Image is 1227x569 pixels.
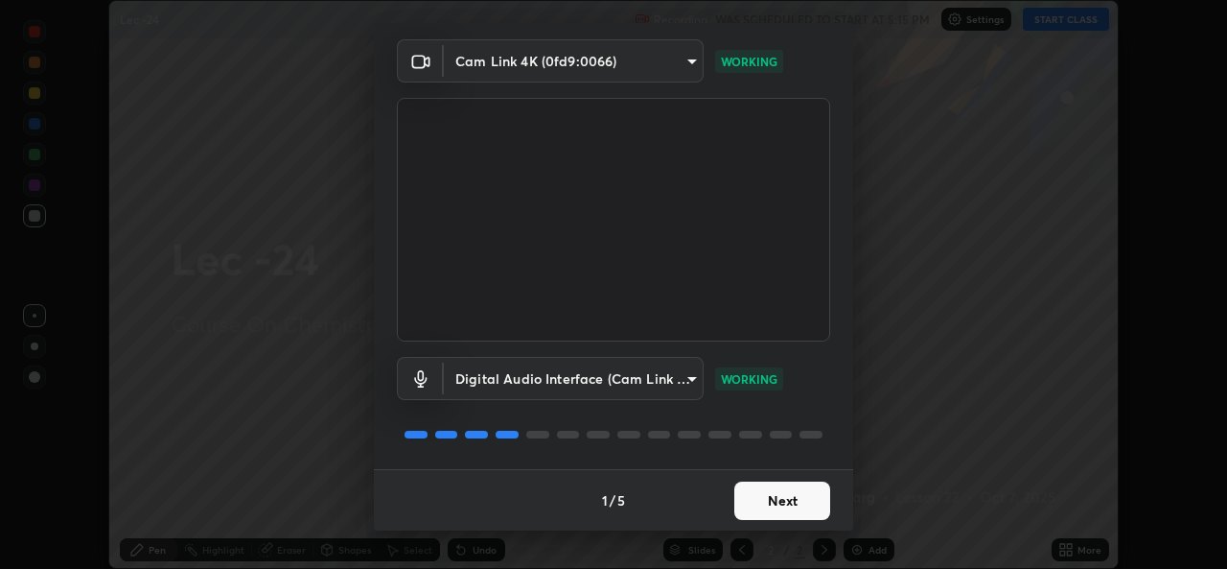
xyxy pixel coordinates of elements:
div: Cam Link 4K (0fd9:0066) [444,39,704,83]
div: Cam Link 4K (0fd9:0066) [444,357,704,400]
p: WORKING [721,53,777,70]
button: Next [734,482,830,520]
h4: 5 [617,490,625,510]
p: WORKING [721,370,777,388]
h4: 1 [602,490,608,510]
h4: / [610,490,615,510]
